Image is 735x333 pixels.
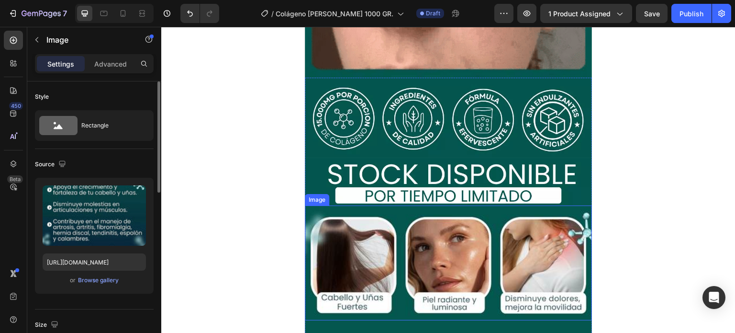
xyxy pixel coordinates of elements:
[426,9,440,18] span: Draft
[94,59,127,69] p: Advanced
[4,4,71,23] button: 7
[540,4,632,23] button: 1 product assigned
[70,275,76,286] span: or
[276,9,393,19] span: Colágeno [PERSON_NAME] 1000 GR.
[7,175,23,183] div: Beta
[702,286,725,309] div: Open Intercom Messenger
[78,276,119,285] div: Browse gallery
[46,34,128,46] p: Image
[35,158,68,171] div: Source
[9,102,23,110] div: 450
[35,319,60,332] div: Size
[81,115,140,137] div: Rectangle
[63,8,67,19] p: 7
[161,27,735,333] iframe: Design area
[180,4,219,23] div: Undo/Redo
[271,9,274,19] span: /
[43,253,146,271] input: https://example.com/image.jpg
[47,59,74,69] p: Settings
[35,92,49,101] div: Style
[636,4,668,23] button: Save
[43,185,146,246] img: preview-image
[679,9,703,19] div: Publish
[671,4,712,23] button: Publish
[548,9,611,19] span: 1 product assigned
[78,276,119,285] button: Browse gallery
[644,10,660,18] span: Save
